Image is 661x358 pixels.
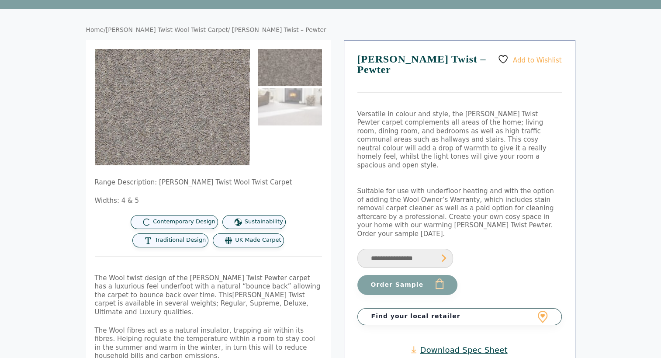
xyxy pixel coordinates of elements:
[258,49,322,86] img: Tomkinson Twist - Pewter
[95,274,322,317] p: The Wool twist design of the [PERSON_NAME] Twist Pewter carpet has a luxurious feel underfoot wit...
[357,187,562,238] p: Suitable for use with underfloor heating and with the option of adding the Wool Owner’s Warranty,...
[86,26,104,33] a: Home
[95,178,322,187] p: Range Description: [PERSON_NAME] Twist Wool Twist Carpet
[498,54,561,65] a: Add to Wishlist
[258,88,322,125] img: Tomkinson Twist - Pewter - Image 2
[513,56,562,64] span: Add to Wishlist
[153,218,215,226] span: Contemporary Design
[357,54,562,93] h1: [PERSON_NAME] Twist – Pewter
[411,345,507,355] a: Download Spec Sheet
[245,218,283,226] span: Sustainability
[106,26,228,33] a: [PERSON_NAME] Twist Wool Twist Carpet
[357,110,562,170] p: Versatile in colour and style, the [PERSON_NAME] Twist Pewter carpet complements all areas of the...
[95,291,308,316] span: [PERSON_NAME] Twist carpet is available in several weights; Regular, Supreme, Deluxe, Ultimate an...
[95,197,322,205] p: Widths: 4 & 5
[357,308,562,325] a: Find your local retailer
[235,236,281,244] span: UK Made Carpet
[357,275,457,295] button: Order Sample
[155,236,206,244] span: Traditional Design
[86,26,575,34] nav: Breadcrumb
